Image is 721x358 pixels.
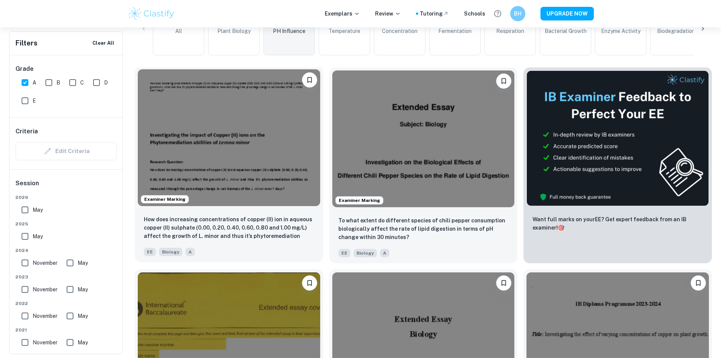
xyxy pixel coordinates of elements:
[496,275,511,291] button: Bookmark
[56,78,60,87] span: B
[16,127,38,136] h6: Criteria
[138,69,320,206] img: Biology EE example thumbnail: How does increasing concentrations of co
[338,216,509,241] p: To what extent do different species of chili pepper consumption biologically affect the rate of l...
[185,248,195,256] span: A
[33,338,58,347] span: November
[33,232,43,241] span: May
[78,312,88,320] span: May
[33,259,58,267] span: November
[353,249,377,257] span: Biology
[523,67,712,263] a: ThumbnailWant full marks on yourEE? Get expert feedback from an IB examiner!
[217,27,251,35] span: Plant Biology
[16,38,37,48] h6: Filters
[33,206,43,214] span: May
[510,6,525,21] button: BH
[33,312,58,320] span: November
[438,27,472,35] span: Fermentation
[16,179,117,194] h6: Session
[691,275,706,291] button: Bookmark
[78,285,88,294] span: May
[16,327,117,333] span: 2021
[464,9,485,18] a: Schools
[332,70,515,207] img: Biology EE example thumbnail: To what extent do different species of c
[336,197,383,204] span: Examiner Marking
[16,64,117,73] h6: Grade
[513,9,522,18] h6: BH
[104,78,108,87] span: D
[33,78,36,87] span: A
[526,70,709,206] img: Thumbnail
[16,142,117,160] div: Criteria filters are unavailable when searching by topic
[420,9,449,18] a: Tutoring
[144,215,314,241] p: How does increasing concentrations of copper (II) ion in aqueous copper (II) sulphate (0.00, 0.20...
[329,27,360,35] span: Temperature
[128,6,176,21] img: Clastify logo
[159,248,182,256] span: Biology
[16,194,117,201] span: 2026
[33,285,58,294] span: November
[141,196,188,203] span: Examiner Marking
[533,215,703,232] p: Want full marks on your EE ? Get expert feedback from an IB examiner!
[16,220,117,227] span: 2025
[273,27,305,35] span: pH Influence
[375,9,401,18] p: Review
[545,27,587,35] span: Bacterial Growth
[657,27,695,35] span: Biodegradation
[78,338,88,347] span: May
[135,67,323,263] a: Examiner MarkingBookmarkHow does increasing concentrations of copper (II) ion in aqueous copper (...
[329,67,518,263] a: Examiner MarkingBookmarkTo what extent do different species of chili pepper consumption biologica...
[175,27,182,35] span: All
[325,9,360,18] p: Exemplars
[78,259,88,267] span: May
[380,249,389,257] span: A
[16,247,117,254] span: 2024
[80,78,84,87] span: C
[302,72,317,88] button: Bookmark
[491,7,504,20] button: Help and Feedback
[144,248,156,256] span: EE
[302,275,317,291] button: Bookmark
[16,300,117,307] span: 2022
[90,38,116,49] button: Clear All
[33,97,36,105] span: E
[496,27,524,35] span: Respiration
[382,27,417,35] span: Concentration
[558,225,564,231] span: 🎯
[540,7,594,20] button: UPGRADE NOW
[601,27,640,35] span: Enzyme Activity
[496,73,511,89] button: Bookmark
[338,249,350,257] span: EE
[16,274,117,280] span: 2023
